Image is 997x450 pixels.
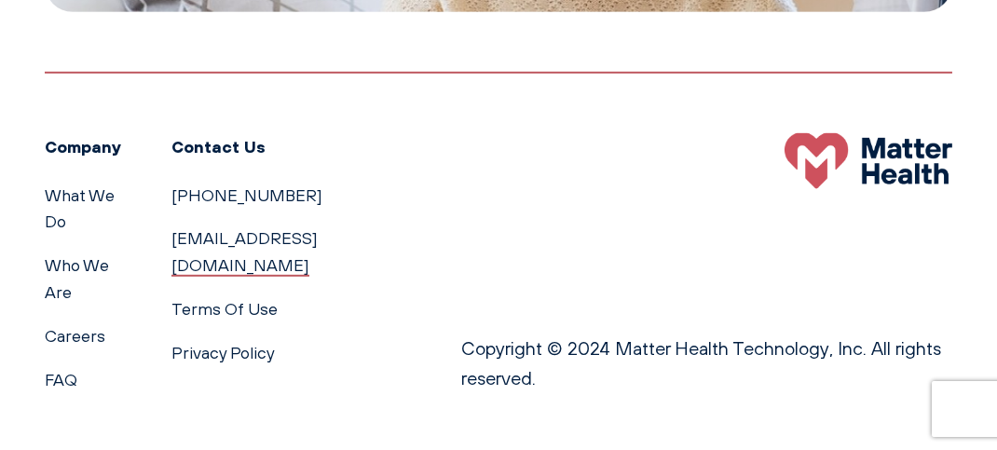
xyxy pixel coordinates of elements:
h3: Company [45,133,127,160]
p: Copyright © 2024 Matter Health Technology, Inc. All rights reserved. [461,334,952,393]
a: Who We Are [45,255,109,302]
a: Careers [45,326,105,346]
a: [PHONE_NUMBER] [171,185,322,205]
a: FAQ [45,370,77,389]
a: [EMAIL_ADDRESS][DOMAIN_NAME] [171,228,318,275]
a: What We Do [45,185,115,232]
a: Privacy Policy [171,343,275,362]
h3: Contact Us [171,133,417,160]
a: Terms Of Use [171,299,278,319]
